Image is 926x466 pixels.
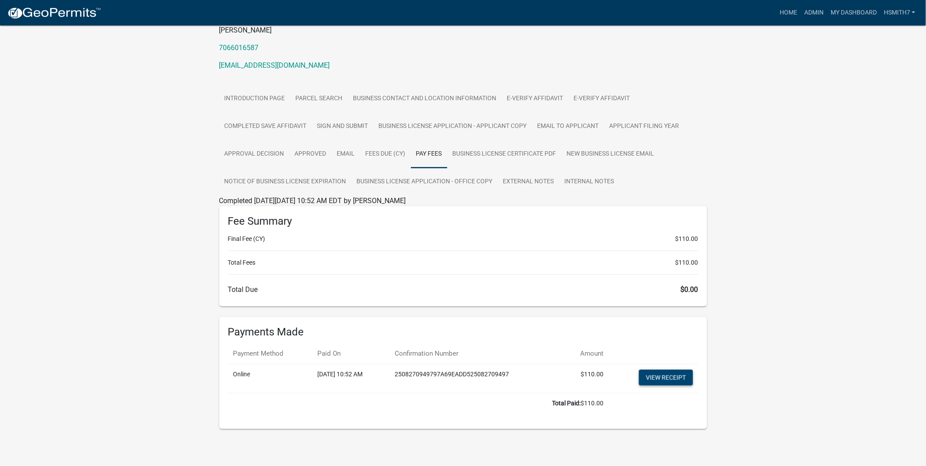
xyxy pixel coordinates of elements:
a: Email [332,140,360,168]
li: Final Fee (CY) [228,234,698,244]
a: Completed SAVE Affidavit [219,113,312,141]
a: External Notes [498,168,559,196]
td: [DATE] 10:52 AM [312,364,390,393]
h6: Total Due [228,285,698,294]
a: Admin [801,4,827,21]
a: Parcel search [291,85,348,113]
span: Completed [DATE][DATE] 10:52 AM EDT by [PERSON_NAME] [219,197,406,205]
a: Email to Applicant [532,113,604,141]
a: My Dashboard [827,4,880,21]
a: Internal Notes [559,168,620,196]
a: Approval Decision [219,140,290,168]
a: Notice of Business License Expiration [219,168,352,196]
th: Confirmation Number [389,343,562,364]
a: Business License Application - Office Copy [352,168,498,196]
a: Pay Fees [411,140,447,168]
a: E-Verify Affidavit [502,85,569,113]
th: Paid On [312,343,390,364]
a: Approved [290,140,332,168]
h6: Fee Summary [228,215,698,228]
th: Amount [562,343,609,364]
a: Sign and Submit [312,113,374,141]
a: Introduction Page [219,85,291,113]
td: $110.00 [228,393,609,414]
b: Total Paid: [552,400,581,407]
a: Business License Certificate PDF [447,140,562,168]
span: $110.00 [675,234,698,244]
a: E-Verify Affidavit [569,85,635,113]
span: $110.00 [675,258,698,267]
td: 2508270949797A69EADD525082709497 [389,364,562,393]
a: hsmith7 [880,4,919,21]
a: New Business License Email [562,140,660,168]
a: Fees Due (CY) [360,140,411,168]
a: View receipt [639,370,693,386]
th: Payment Method [228,343,312,364]
a: Business Contact and Location Information [348,85,502,113]
td: Online [228,364,312,393]
a: Applicant Filing Year [604,113,685,141]
a: Home [776,4,801,21]
a: Business License Application - Applicant Copy [374,113,532,141]
a: [EMAIL_ADDRESS][DOMAIN_NAME] [219,61,330,69]
td: $110.00 [562,364,609,393]
a: 7066016587 [219,44,259,52]
h6: Payments Made [228,326,698,339]
p: [PERSON_NAME] [219,25,707,36]
li: Total Fees [228,258,698,267]
span: $0.00 [681,285,698,294]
